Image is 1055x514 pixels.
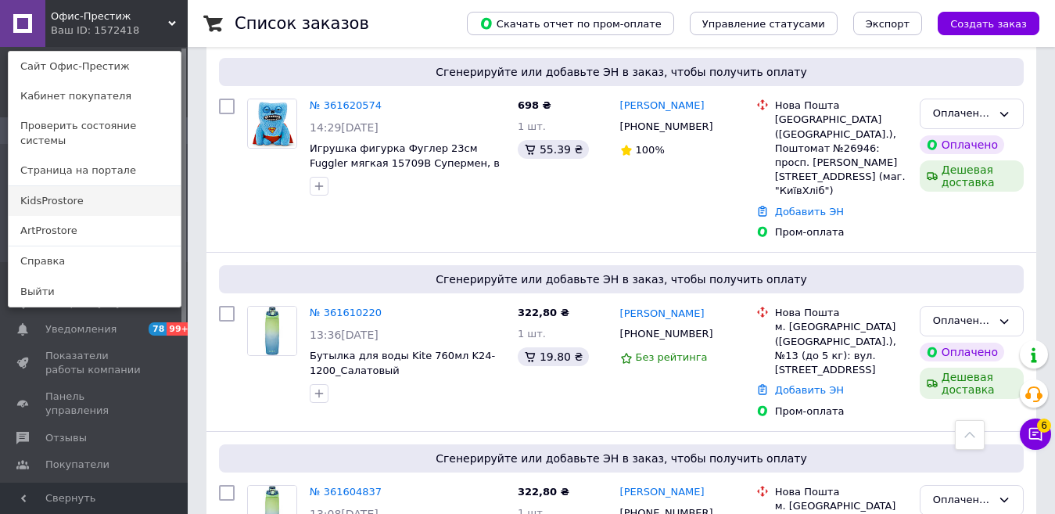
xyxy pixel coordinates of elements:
span: Уведомления [45,322,117,336]
span: 698 ₴ [518,99,551,111]
div: Оплачено [920,135,1004,154]
a: Проверить состояние системы [9,111,181,155]
a: [PERSON_NAME] [620,99,705,113]
a: № 361620574 [310,99,382,111]
a: Кабинет покупателя [9,81,181,111]
a: [PERSON_NAME] [620,307,705,322]
a: ArtProstore [9,216,181,246]
img: Фото товару [248,307,296,355]
span: Показатели работы компании [45,349,145,377]
span: 99+ [167,322,192,336]
a: № 361610220 [310,307,382,318]
span: Сгенерируйте или добавьте ЭН в заказ, чтобы получить оплату [225,64,1017,80]
span: 14:29[DATE] [310,121,379,134]
div: Оплачено [920,343,1004,361]
a: Добавить ЭН [775,384,844,396]
span: Сгенерируйте или добавьте ЭН в заказ, чтобы получить оплату [225,451,1017,466]
button: Создать заказ [938,12,1039,35]
a: Создать заказ [922,17,1039,29]
a: Бутылка для воды Kite 760мл K24-1200_Салатовый [310,350,495,376]
h1: Список заказов [235,14,369,33]
div: 19.80 ₴ [518,347,589,366]
div: Нова Пошта [775,306,907,320]
span: Экспорт [866,18,910,30]
a: Страница на портале [9,156,181,185]
span: 6 [1037,419,1051,433]
span: 1 шт. [518,328,546,340]
button: Чат с покупателем6 [1020,419,1051,450]
a: Фото товару [247,306,297,356]
span: 322,80 ₴ [518,307,569,318]
div: Пром-оплата [775,225,907,239]
span: Скачать отчет по пром-оплате [479,16,662,31]
span: Отзывы [45,431,87,445]
img: Фото товару [249,99,295,148]
a: Игрушка фигурка Фуглер 23см Fuggler мягкая 15709B Супермен, в крафт коробке [310,142,500,183]
div: [GEOGRAPHIC_DATA] ([GEOGRAPHIC_DATA].), Поштомат №26946: просп. [PERSON_NAME][STREET_ADDRESS] (ма... [775,113,907,198]
a: KidsProstore [9,186,181,216]
span: 322,80 ₴ [518,486,569,498]
a: Справка [9,246,181,276]
span: Сгенерируйте или добавьте ЭН в заказ, чтобы получить оплату [225,271,1017,287]
button: Экспорт [853,12,922,35]
a: [PERSON_NAME] [620,485,705,500]
span: Создать заказ [950,18,1027,30]
a: Выйти [9,277,181,307]
div: м. [GEOGRAPHIC_DATA] ([GEOGRAPHIC_DATA].), №13 (до 5 кг): вул. [STREET_ADDRESS] [775,320,907,377]
div: Ваш ID: 1572418 [51,23,117,38]
span: 1 шт. [518,120,546,132]
div: Оплаченный [933,106,992,122]
div: [PHONE_NUMBER] [617,324,716,344]
div: [PHONE_NUMBER] [617,117,716,137]
span: Покупатели [45,458,109,472]
button: Скачать отчет по пром-оплате [467,12,674,35]
div: Нова Пошта [775,485,907,499]
span: 100% [636,144,665,156]
span: Управление статусами [702,18,825,30]
div: Дешевая доставка [920,368,1024,399]
div: Дешевая доставка [920,160,1024,192]
div: 55.39 ₴ [518,140,589,159]
span: Без рейтинга [636,351,708,363]
div: Оплаченный [933,492,992,509]
div: Оплаченный [933,313,992,329]
a: Сайт Офис-Престиж [9,52,181,81]
a: Добавить ЭН [775,206,844,217]
span: 78 [149,322,167,336]
span: Офис-Престиж [51,9,168,23]
a: № 361604837 [310,486,382,498]
div: Пром-оплата [775,404,907,419]
span: 13:36[DATE] [310,329,379,341]
span: Панель управления [45,390,145,418]
div: Нова Пошта [775,99,907,113]
a: Фото товару [247,99,297,149]
button: Управление статусами [690,12,838,35]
